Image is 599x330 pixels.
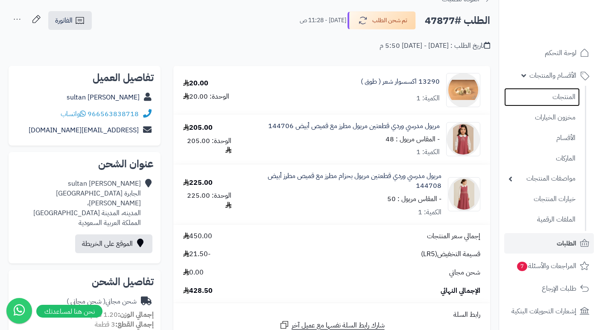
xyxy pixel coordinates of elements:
[504,278,594,299] a: طلبات الإرجاع
[183,231,212,241] span: 450.00
[504,233,594,254] a: الطلبات
[183,92,229,102] div: الوحدة: 20.00
[541,6,591,24] img: logo-2.png
[447,122,480,156] img: 1752425904-38AEBD3F-47C4-4798-840B-F089657CF289-90x90.png
[416,93,440,103] div: الكمية: 1
[67,297,137,307] div: شحن مجاني
[448,177,480,211] img: 1752776871-1000411006-90x90.png
[115,319,154,330] strong: إجمالي القطع:
[542,283,576,295] span: طلبات الإرجاع
[67,296,105,307] span: ( شحن مجاني )
[504,149,580,168] a: الماركات
[516,260,576,272] span: المراجعات والأسئلة
[67,92,140,102] a: sultan [PERSON_NAME]
[183,286,213,296] span: 428.50
[348,12,416,29] button: تم شحن الطلب
[504,43,594,63] a: لوحة التحكم
[15,159,154,169] h2: عنوان الشحن
[61,109,86,119] a: واتساب
[48,11,92,30] a: الفاتورة
[529,70,576,82] span: الأقسام والمنتجات
[425,12,490,29] h2: الطلب #47877
[387,194,441,204] small: - المقاس مريول : 50
[386,134,440,144] small: - المقاس مريول : 48
[183,178,213,188] div: 225.00
[29,125,139,135] a: [EMAIL_ADDRESS][DOMAIN_NAME]
[95,319,154,330] small: 3 قطعة
[504,129,580,147] a: الأقسام
[421,249,480,259] span: قسيمة التخفيض(LR5)
[177,310,487,320] div: رابط السلة
[416,147,440,157] div: الكمية: 1
[183,249,210,259] span: -21.50
[545,47,576,59] span: لوحة التحكم
[449,268,480,277] span: شحن مجاني
[504,108,580,127] a: مخزون الخيارات
[75,234,152,253] a: الموقع على الخريطة
[504,301,594,321] a: إشعارات التحويلات البنكية
[183,136,231,156] div: الوحدة: 205.00
[517,262,527,271] span: 7
[118,310,154,320] strong: إجمالي الوزن:
[88,109,139,119] a: 966563838718
[504,169,580,188] a: مواصفات المنتجات
[183,191,231,210] div: الوحدة: 225.00
[504,190,580,208] a: خيارات المنتجات
[300,16,346,25] small: [DATE] - 11:28 ص
[183,268,204,277] span: 0.00
[427,231,480,241] span: إجمالي سعر المنتجات
[557,237,576,249] span: الطلبات
[418,207,441,217] div: الكمية: 1
[504,88,580,106] a: المنتجات
[361,77,440,87] a: 13290 اكسسوار شعر ( طوق )
[511,305,576,317] span: إشعارات التحويلات البنكية
[91,310,154,320] small: 1.20 كجم
[15,277,154,287] h2: تفاصيل الشحن
[15,179,141,228] div: sultan [PERSON_NAME] الجابرة [GEOGRAPHIC_DATA][PERSON_NAME]، المدينه، المدينة [GEOGRAPHIC_DATA] ا...
[447,73,480,107] img: 1678644705-13290%2013291-90x90.png
[15,73,154,83] h2: تفاصيل العميل
[380,41,490,51] div: تاريخ الطلب : [DATE] - [DATE] 5:50 م
[183,79,208,88] div: 20.00
[183,123,213,133] div: 205.00
[251,171,441,191] a: مريول مدرسي وردي قطعتين مريول بحزام مطرز مع قميص مطرز أبيض 144708
[268,121,440,131] a: مريول مدرسي وردي قطعتين مريول مطرز مع قميص أبيض 144706
[504,210,580,229] a: الملفات الرقمية
[441,286,480,296] span: الإجمالي النهائي
[55,15,73,26] span: الفاتورة
[504,256,594,276] a: المراجعات والأسئلة7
